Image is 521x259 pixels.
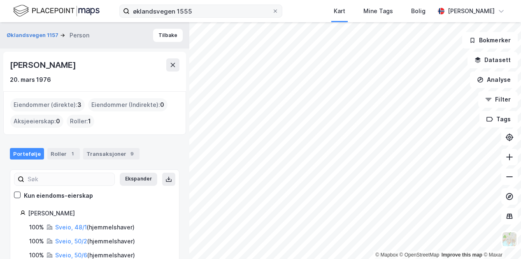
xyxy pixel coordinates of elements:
[55,224,87,231] a: Sveio, 48/1
[480,220,521,259] iframe: Chat Widget
[468,52,518,68] button: Datasett
[480,220,521,259] div: Kontrollprogram for chat
[88,116,91,126] span: 1
[10,115,63,128] div: Aksjeeierskap :
[128,150,136,158] div: 9
[13,4,100,18] img: logo.f888ab2527a4732fd821a326f86c7f29.svg
[70,30,89,40] div: Person
[448,6,495,16] div: [PERSON_NAME]
[130,5,272,17] input: Søk på adresse, matrikkel, gårdeiere, leietakere eller personer
[10,58,77,72] div: [PERSON_NAME]
[478,91,518,108] button: Filter
[83,148,140,160] div: Transaksjoner
[29,236,44,246] div: 100%
[160,100,164,110] span: 0
[55,238,87,245] a: Sveio, 50/2
[29,222,44,232] div: 100%
[10,148,44,160] div: Portefølje
[462,32,518,49] button: Bokmerker
[56,116,60,126] span: 0
[120,173,157,186] button: Ekspander
[400,252,440,258] a: OpenStreetMap
[470,72,518,88] button: Analyse
[479,111,518,127] button: Tags
[24,173,114,185] input: Søk
[10,98,85,111] div: Eiendommer (direkte) :
[88,98,167,111] div: Eiendommer (Indirekte) :
[334,6,345,16] div: Kart
[28,208,169,218] div: [PERSON_NAME]
[411,6,426,16] div: Bolig
[77,100,81,110] span: 3
[55,252,87,259] a: Sveio, 50/6
[55,236,135,246] div: ( hjemmelshaver )
[47,148,80,160] div: Roller
[7,31,60,39] button: Øklandsvegen 1157
[68,150,77,158] div: 1
[67,115,94,128] div: Roller :
[24,191,93,201] div: Kun eiendoms-eierskap
[153,29,183,42] button: Tilbake
[442,252,482,258] a: Improve this map
[10,75,51,85] div: 20. mars 1976
[375,252,398,258] a: Mapbox
[363,6,393,16] div: Mine Tags
[55,222,135,232] div: ( hjemmelshaver )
